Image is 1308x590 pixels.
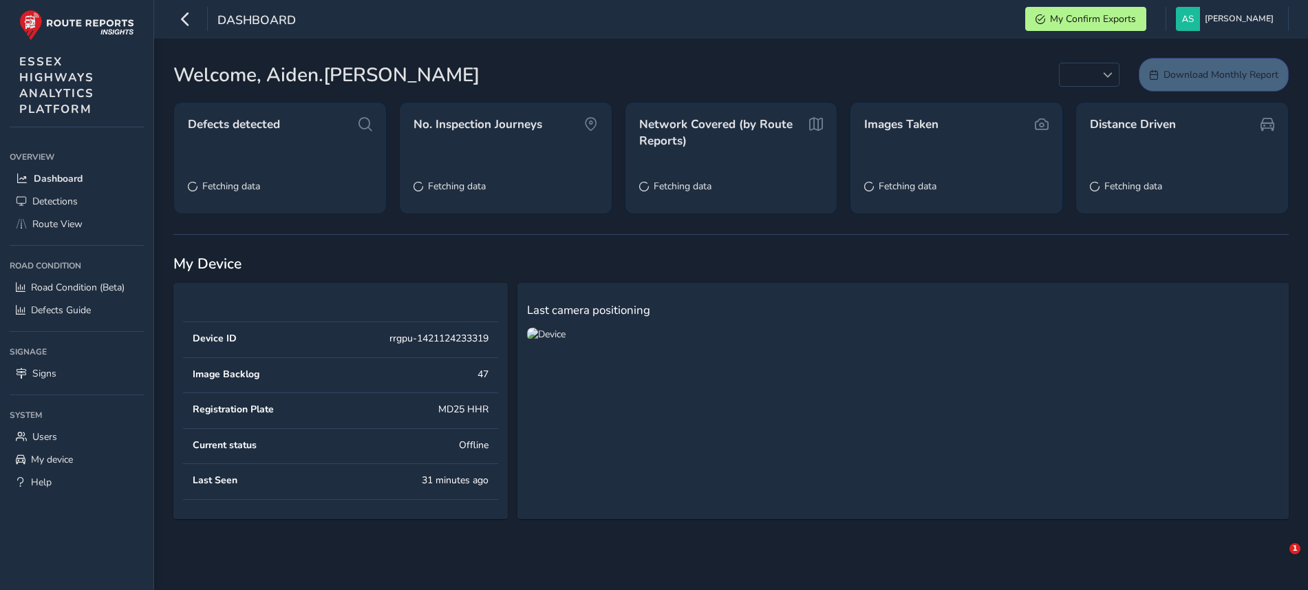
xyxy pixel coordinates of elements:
span: Detections [32,195,78,208]
div: 47 [478,368,489,381]
div: Last Seen [193,474,237,487]
span: Route View [32,218,83,231]
div: Overview [10,147,144,167]
span: Fetching data [428,180,486,193]
span: Fetching data [879,180,936,193]
a: Users [10,425,144,448]
span: Network Covered (by Route Reports) [639,116,805,149]
span: No. Inspection Journeys [414,116,542,133]
div: 31 minutes ago [422,474,489,487]
div: Image Backlog [193,368,259,381]
a: Dashboard [10,167,144,190]
span: Dashboard [217,12,296,31]
a: Route View [10,213,144,235]
span: Last camera positioning [527,302,650,318]
span: Fetching data [202,180,260,193]
div: rrgpu-1421124233319 [389,332,489,345]
img: diamond-layout [1176,7,1200,31]
span: Road Condition (Beta) [31,281,125,294]
span: [PERSON_NAME] [1205,7,1274,31]
span: Dashboard [34,172,83,185]
span: Help [31,476,52,489]
iframe: Intercom live chat [1261,543,1294,576]
span: Defects Guide [31,304,91,317]
a: Road Condition (Beta) [10,276,144,299]
img: rr logo [19,10,134,41]
div: Device ID [193,332,237,345]
span: Fetching data [1104,180,1162,193]
button: My Confirm Exports [1025,7,1146,31]
button: [PERSON_NAME] [1176,7,1278,31]
span: My Confirm Exports [1050,12,1136,25]
span: My Device [173,254,242,273]
span: Signs [32,367,56,380]
a: Signs [10,362,144,385]
a: Defects Guide [10,299,144,322]
span: Welcome, Aiden.[PERSON_NAME] [173,61,480,89]
a: Help [10,471,144,494]
img: Device [527,328,566,341]
div: Offline [459,439,489,452]
span: Defects detected [188,116,280,133]
div: Road Condition [10,255,144,276]
span: ESSEX HIGHWAYS ANALYTICS PLATFORM [19,54,94,117]
div: Signage [10,341,144,362]
a: My device [10,448,144,471]
span: Fetching data [654,180,711,193]
div: System [10,405,144,425]
span: 1 [1289,543,1300,554]
a: Detections [10,190,144,213]
div: MD25 HHR [438,403,489,416]
span: Users [32,430,57,443]
span: Images Taken [864,116,939,133]
div: Registration Plate [193,403,274,416]
span: Distance Driven [1090,116,1176,133]
span: My device [31,453,73,466]
div: Current status [193,439,257,452]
